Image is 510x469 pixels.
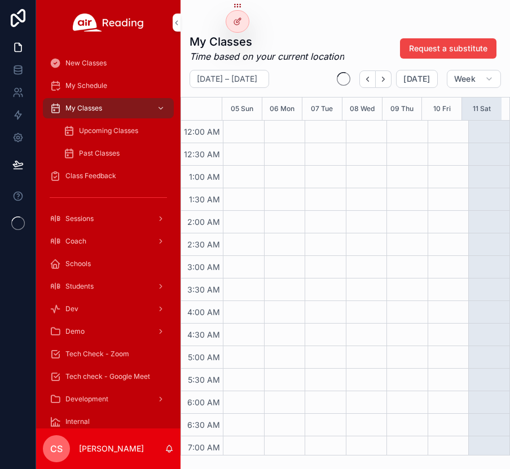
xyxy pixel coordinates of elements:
button: [DATE] [396,70,437,88]
span: Week [454,74,476,84]
button: Week [447,70,501,88]
span: 1:30 AM [186,194,223,204]
span: Request a substitute [409,43,487,54]
a: My Schedule [43,76,174,96]
span: Tech Check - Zoom [65,349,129,359]
button: 10 Fri [433,98,451,120]
a: Class Feedback [43,166,174,186]
span: 2:30 AM [184,240,223,249]
span: 12:30 AM [181,149,223,159]
span: Class Feedback [65,171,116,180]
a: Students [43,276,174,297]
span: 12:00 AM [181,127,223,136]
h1: My Classes [190,34,344,50]
span: New Classes [65,59,107,68]
span: 4:30 AM [184,330,223,339]
p: [PERSON_NAME] [79,443,144,454]
button: 08 Wed [350,98,375,120]
span: 5:30 AM [185,375,223,384]
a: Development [43,389,174,409]
span: My Schedule [65,81,107,90]
a: Internal [43,412,174,432]
button: 07 Tue [311,98,333,120]
span: Development [65,395,108,404]
a: New Classes [43,53,174,73]
span: Dev [65,304,78,313]
button: 06 Mon [270,98,294,120]
button: 09 Thu [390,98,414,120]
span: Sessions [65,214,94,223]
a: Dev [43,299,174,319]
span: 7:00 AM [185,443,223,452]
a: Tech Check - Zoom [43,344,174,364]
a: Past Classes [56,143,174,163]
a: Upcoming Classes [56,121,174,141]
a: My Classes [43,98,174,118]
span: Coach [65,237,86,246]
span: 6:00 AM [184,397,223,407]
a: Tech check - Google Meet [43,366,174,387]
a: Demo [43,321,174,342]
span: 1:00 AM [186,172,223,182]
span: 4:00 AM [184,307,223,317]
button: Next [376,70,392,88]
span: 3:00 AM [184,262,223,272]
button: 11 Sat [473,98,491,120]
a: Schools [43,254,174,274]
span: 5:00 AM [185,352,223,362]
span: Tech check - Google Meet [65,372,150,381]
div: scrollable content [36,45,181,428]
span: Past Classes [79,149,120,158]
img: App logo [73,14,144,32]
span: Students [65,282,94,291]
button: Request a substitute [400,38,496,59]
span: [DATE] [403,74,430,84]
span: 3:30 AM [184,285,223,294]
a: Sessions [43,209,174,229]
span: 6:30 AM [184,420,223,430]
span: 2:00 AM [184,217,223,227]
h2: [DATE] – [DATE] [197,73,257,85]
em: Time based on your current location [190,50,344,63]
a: Coach [43,231,174,251]
span: Schools [65,259,91,268]
span: My Classes [65,104,102,113]
span: CS [50,442,63,455]
span: Internal [65,417,90,426]
button: Back [359,70,376,88]
span: Upcoming Classes [79,126,138,135]
button: 05 Sun [231,98,253,120]
span: Demo [65,327,85,336]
